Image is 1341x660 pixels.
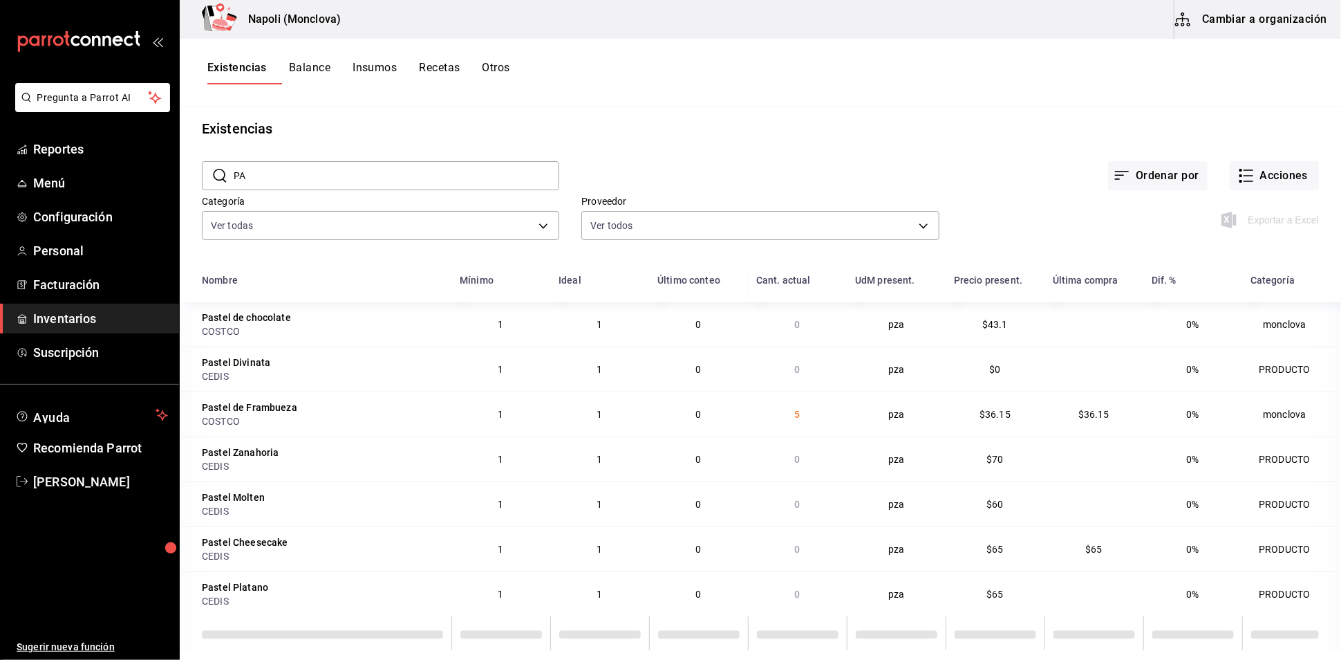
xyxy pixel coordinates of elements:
[696,364,702,375] span: 0
[1186,454,1199,465] span: 0%
[982,319,1008,330] span: $43.1
[1186,544,1199,555] span: 0%
[202,118,272,139] div: Existencias
[1242,526,1341,571] td: PRODUCTO
[696,319,702,330] span: 0
[597,499,603,510] span: 1
[498,544,504,555] span: 1
[15,83,170,112] button: Pregunta a Parrot AI
[597,589,603,600] span: 1
[202,356,270,369] div: Pastel Divinata
[202,369,443,383] div: CEDIS
[289,61,330,84] button: Balance
[1250,275,1295,286] div: Categoría
[498,499,504,510] span: 1
[597,454,603,465] span: 1
[847,526,946,571] td: pza
[37,91,149,105] span: Pregunta a Parrot AI
[847,571,946,616] td: pza
[559,275,581,286] div: Ideal
[581,197,939,207] label: Proveedor
[597,544,603,555] span: 1
[1186,589,1199,600] span: 0%
[498,589,504,600] span: 1
[202,311,291,324] div: Pastel de chocolate
[1242,302,1341,347] td: monclova
[1242,437,1341,482] td: PRODUCTO
[1085,544,1102,555] span: $65
[202,197,559,207] label: Categoría
[696,409,702,420] span: 0
[1186,499,1199,510] span: 0%
[498,454,504,465] span: 1
[419,61,460,84] button: Recetas
[986,454,1003,465] span: $70
[1242,392,1341,437] td: monclova
[1242,571,1341,616] td: PRODUCTO
[696,544,702,555] span: 0
[202,580,268,594] div: Pastel Platano
[202,275,238,286] div: Nombre
[353,61,397,84] button: Insumos
[590,219,632,232] span: Ver todos
[33,208,168,226] span: Configuración
[1242,347,1341,392] td: PRODUCTO
[989,364,1000,375] span: $0
[1108,161,1208,190] button: Ordenar por
[795,544,800,555] span: 0
[33,174,168,192] span: Menú
[33,407,150,423] span: Ayuda
[33,439,168,457] span: Recomienda Parrot
[795,589,800,600] span: 0
[202,549,443,563] div: CEDIS
[847,347,946,392] td: pza
[152,36,163,47] button: open_drawer_menu
[202,324,443,338] div: COSTCO
[847,482,946,526] td: pza
[202,491,265,504] div: Pastel Molten
[1053,275,1118,286] div: Última compra
[795,364,800,375] span: 0
[1186,364,1199,375] span: 0%
[33,275,168,294] span: Facturación
[847,437,946,482] td: pza
[986,589,1003,600] span: $65
[202,459,443,473] div: CEDIS
[847,392,946,437] td: pza
[17,640,168,654] span: Sugerir nueva función
[202,414,443,428] div: COSTCO
[33,343,168,362] span: Suscripción
[1186,409,1199,420] span: 0%
[202,446,279,459] div: Pastel Zanahoria
[202,401,297,414] div: Pastel de Frambueza
[202,594,443,608] div: CEDIS
[1152,275,1176,286] div: Dif. %
[498,409,504,420] span: 1
[10,100,170,115] a: Pregunta a Parrot AI
[597,364,603,375] span: 1
[482,61,510,84] button: Otros
[33,140,168,158] span: Reportes
[657,275,720,286] div: Último conteo
[460,275,494,286] div: Mínimo
[696,589,702,600] span: 0
[795,454,800,465] span: 0
[756,275,811,286] div: Cant. actual
[986,499,1003,510] span: $60
[979,409,1011,420] span: $36.15
[696,499,702,510] span: 0
[855,275,915,286] div: UdM present.
[207,61,267,84] button: Existencias
[1078,409,1109,420] span: $36.15
[795,499,800,510] span: 0
[202,535,288,549] div: Pastel Cheesecake
[1230,161,1319,190] button: Acciones
[234,162,559,190] input: Buscar nombre de insumo
[795,319,800,330] span: 0
[597,319,603,330] span: 1
[795,409,800,420] span: 5
[847,302,946,347] td: pza
[33,473,168,491] span: [PERSON_NAME]
[498,364,504,375] span: 1
[202,504,443,518] div: CEDIS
